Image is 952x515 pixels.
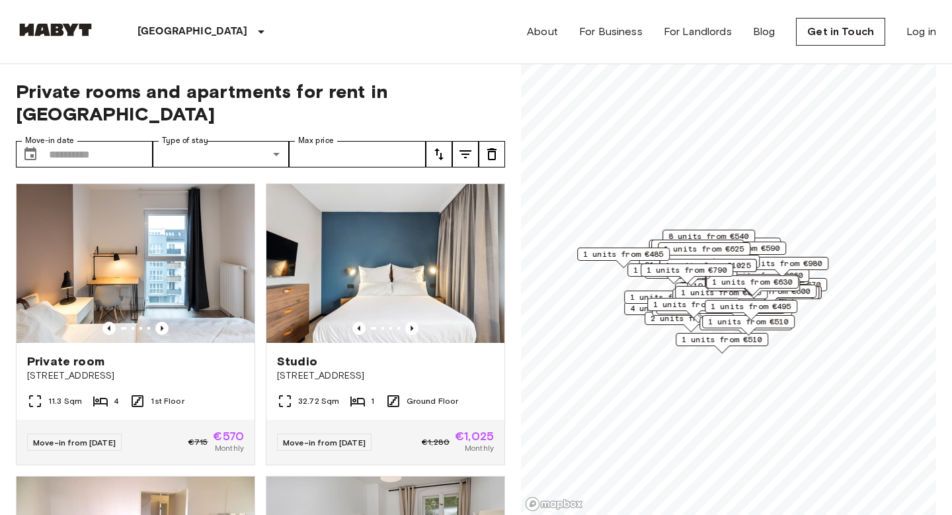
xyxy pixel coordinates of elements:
span: Studio [277,353,317,369]
div: Map marker [672,289,765,309]
span: Private rooms and apartments for rent in [GEOGRAPHIC_DATA] [16,80,505,125]
img: Marketing picture of unit DE-01-481-006-01 [266,184,504,343]
div: Map marker [624,291,717,311]
span: 8 units from €540 [668,230,749,242]
span: €715 [188,436,208,448]
div: Map marker [725,286,822,306]
a: Get in Touch [796,18,885,46]
a: Mapbox logo [525,496,583,512]
a: Marketing picture of unit DE-01-481-006-01Previous imagePrevious imageStudio[STREET_ADDRESS]32.72... [266,183,505,465]
div: Map marker [577,248,670,268]
span: Move-in from [DATE] [283,438,366,447]
span: 1 units from €625 [664,243,744,255]
div: Map marker [667,255,760,275]
span: 1 units from €525 [681,287,762,299]
span: 8 units from €570 [740,279,821,291]
button: tune [426,141,452,167]
p: [GEOGRAPHIC_DATA] [138,24,248,40]
div: Map marker [645,312,737,332]
img: Habyt [16,23,95,36]
div: Map marker [736,257,828,277]
span: 1 [371,395,374,407]
a: About [527,24,558,40]
span: 1 units from €625 [673,256,754,267]
div: Map marker [660,259,757,279]
button: Previous image [352,322,366,335]
span: 1 units from €495 [711,301,791,312]
div: Map marker [662,230,755,250]
span: Monthly [465,442,494,454]
span: 1 units from €790 [647,264,727,276]
img: Marketing picture of unit DE-01-12-003-01Q [17,184,255,343]
span: Monthly [215,442,244,454]
div: Map marker [627,263,720,284]
span: [STREET_ADDRESS] [277,369,494,383]
div: Map marker [699,317,792,338]
span: 1 units from €660 [633,264,714,276]
span: 32.72 Sqm [298,395,339,407]
label: Move-in date [25,135,74,146]
a: For Landlords [664,24,732,40]
span: 2 units from €530 [651,312,731,324]
span: 1 units from €485 [657,240,738,252]
span: 1 units from €680 [630,291,711,303]
div: Map marker [705,275,798,296]
span: 1 units from €510 [708,316,789,328]
span: 1 units from €485 [583,248,664,260]
span: 11.3 Sqm [48,395,82,407]
span: €1,280 [422,436,450,448]
span: 1 units from €590 [699,242,780,254]
div: Map marker [649,240,746,260]
span: Move-in from [DATE] [33,438,116,447]
div: Map marker [647,298,740,318]
span: 1st Floor [151,395,184,407]
button: Previous image [155,322,169,335]
button: tune [452,141,479,167]
span: 1 units from €630 [712,276,793,288]
div: Map marker [676,333,768,353]
a: Blog [753,24,775,40]
span: 4 [114,395,119,407]
a: Marketing picture of unit DE-01-12-003-01QPrevious imagePrevious imagePrivate room[STREET_ADDRESS... [16,183,255,465]
label: Type of stay [162,135,208,146]
label: Max price [298,135,334,146]
div: Map marker [705,300,797,320]
div: Map marker [624,302,717,322]
div: Map marker [651,240,744,260]
span: 1 units from €510 [682,334,762,346]
span: €1,025 [455,430,494,442]
span: 1 units from €980 [742,257,822,269]
span: [STREET_ADDRESS] [27,369,244,383]
div: Map marker [641,263,733,284]
div: Map marker [705,275,797,296]
span: 1 units from €1025 [666,259,751,271]
button: Previous image [102,322,116,335]
div: Map marker [658,242,750,263]
div: Map marker [675,286,768,306]
a: For Business [579,24,643,40]
button: Previous image [405,322,418,335]
span: €570 [213,430,244,442]
div: Map marker [706,275,799,296]
span: Ground Floor [407,395,459,407]
span: 1 units from €640 [653,299,734,310]
button: tune [479,141,505,167]
div: Map marker [702,315,795,336]
span: 2 units from €600 [730,285,811,297]
span: Private room [27,353,104,369]
button: Choose date [17,141,44,167]
a: Log in [906,24,936,40]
